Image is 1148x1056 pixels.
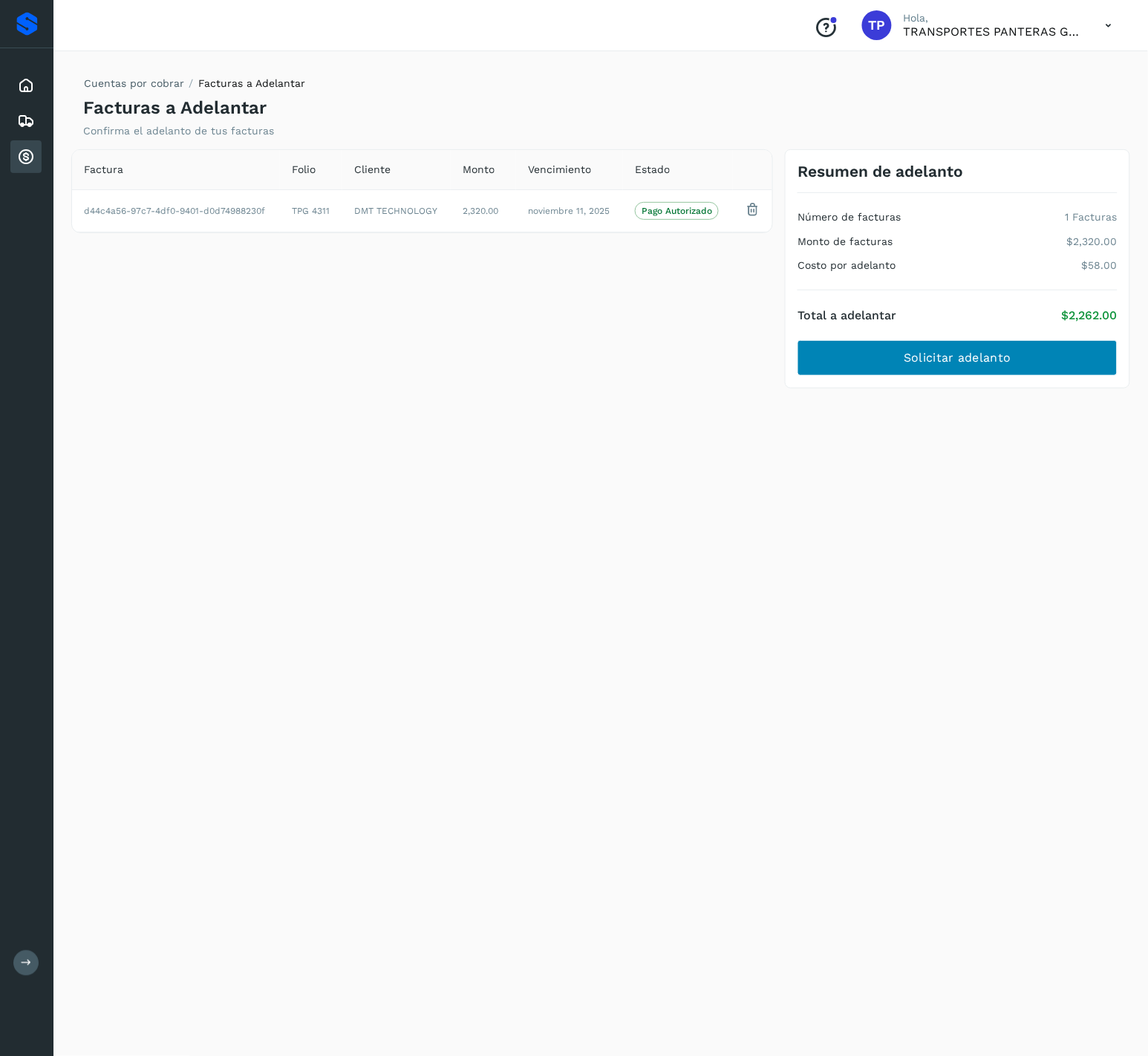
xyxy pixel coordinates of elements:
h4: Monto de facturas [798,235,893,248]
span: 2,320.00 [463,206,498,216]
p: Hola, [904,12,1082,25]
div: Inicio [10,69,42,102]
p: $2,262.00 [1062,308,1118,322]
button: Solicitar adelanto [798,340,1118,376]
nav: breadcrumb [83,76,305,97]
h4: Número de facturas [798,211,901,224]
span: Solicitar adelanto [904,350,1011,366]
span: Factura [84,162,123,177]
p: Confirma el adelanto de tus facturas [83,125,274,137]
p: TRANSPORTES PANTERAS GAPO S.A. DE C.V. [904,25,1082,39]
a: Cuentas por cobrar [84,77,184,89]
td: TPG 4311 [280,189,342,232]
span: noviembre 11, 2025 [528,206,610,216]
p: $2,320.00 [1067,235,1118,248]
h3: Resumen de adelanto [798,162,963,180]
td: d44c4a56-97c7-4df0-9401-d0d74988230f [72,189,280,232]
h4: Facturas a Adelantar [83,97,267,119]
p: $58.00 [1082,259,1118,272]
div: Embarques [10,105,42,137]
p: Pago Autorizado [642,206,712,216]
span: Monto [463,162,495,177]
h4: Costo por adelanto [798,259,896,272]
h4: Total a adelantar [798,308,896,322]
span: Facturas a Adelantar [198,77,305,89]
div: Cuentas por cobrar [10,140,42,173]
span: Vencimiento [528,162,591,177]
td: DMT TECHNOLOGY [342,189,451,232]
p: 1 Facturas [1066,211,1118,224]
span: Estado [635,162,670,177]
span: Folio [292,162,316,177]
span: Cliente [354,162,391,177]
